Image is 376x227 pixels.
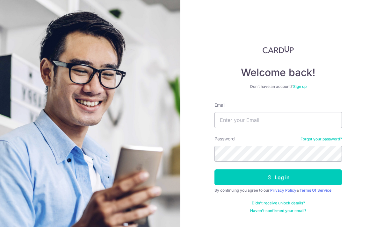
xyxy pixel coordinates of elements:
[214,102,225,108] label: Email
[263,46,294,53] img: CardUp Logo
[300,188,331,193] a: Terms Of Service
[214,136,235,142] label: Password
[214,66,342,79] h4: Welcome back!
[214,112,342,128] input: Enter your Email
[250,208,306,213] a: Haven't confirmed your email?
[300,137,342,142] a: Forgot your password?
[214,188,342,193] div: By continuing you agree to our &
[214,84,342,89] div: Don’t have an account?
[214,169,342,185] button: Log in
[293,84,307,89] a: Sign up
[270,188,296,193] a: Privacy Policy
[252,201,305,206] a: Didn't receive unlock details?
